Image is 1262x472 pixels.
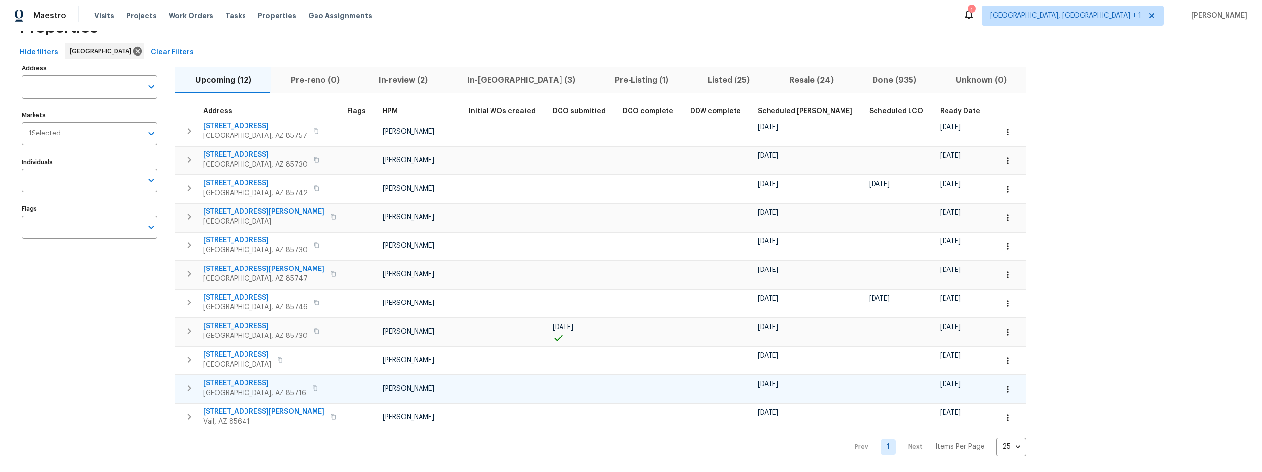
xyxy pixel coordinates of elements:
p: Items Per Page [935,442,984,452]
nav: Pagination Navigation [845,438,1026,456]
span: D0W complete [690,108,741,115]
span: [DATE] [940,181,961,188]
button: Open [144,80,158,94]
button: Open [144,173,158,187]
span: Clear Filters [151,46,194,59]
span: [STREET_ADDRESS] [203,350,271,360]
button: Open [144,220,158,234]
span: [PERSON_NAME] [383,328,434,335]
span: [DATE] [940,295,961,302]
span: [STREET_ADDRESS][PERSON_NAME] [203,264,324,274]
span: In-[GEOGRAPHIC_DATA] (3) [454,73,589,87]
span: Vail, AZ 85641 [203,417,324,427]
span: [GEOGRAPHIC_DATA], AZ 85742 [203,188,308,198]
span: [DATE] [940,352,961,359]
span: [PERSON_NAME] [383,414,434,421]
span: [DATE] [758,267,778,273]
span: Geo Assignments [308,11,372,21]
span: Resale (24) [775,73,847,87]
span: [GEOGRAPHIC_DATA], AZ 85730 [203,245,308,255]
span: [GEOGRAPHIC_DATA], AZ 85730 [203,331,308,341]
span: [PERSON_NAME] [383,214,434,221]
span: [DATE] [940,238,961,245]
span: [STREET_ADDRESS] [203,121,307,131]
span: [DATE] [940,324,961,331]
span: DCO complete [623,108,673,115]
a: Goto page 1 [881,439,896,455]
span: Tasks [225,12,246,19]
span: [PERSON_NAME] [383,357,434,364]
span: Initial WOs created [469,108,536,115]
span: Visits [94,11,114,21]
span: [GEOGRAPHIC_DATA], AZ 85746 [203,303,308,312]
span: [PERSON_NAME] [383,128,434,135]
span: [STREET_ADDRESS][PERSON_NAME] [203,407,324,417]
span: [DATE] [553,324,573,331]
span: [PERSON_NAME] [383,385,434,392]
span: Work Orders [169,11,213,21]
span: [DATE] [869,295,890,302]
span: [STREET_ADDRESS][PERSON_NAME] [203,207,324,217]
span: [GEOGRAPHIC_DATA] [203,217,324,227]
span: [DATE] [758,238,778,245]
span: [DATE] [758,124,778,131]
span: [GEOGRAPHIC_DATA] [70,46,135,56]
span: Hide filters [20,46,58,59]
span: [PERSON_NAME] [383,157,434,164]
span: Flags [347,108,366,115]
span: Properties [258,11,296,21]
span: [GEOGRAPHIC_DATA], AZ 85747 [203,274,324,284]
span: [DATE] [758,409,778,416]
label: Markets [22,112,157,118]
span: [GEOGRAPHIC_DATA], AZ 85757 [203,131,307,141]
div: [GEOGRAPHIC_DATA] [65,43,144,59]
button: Hide filters [16,43,62,62]
span: HPM [383,108,398,115]
span: [GEOGRAPHIC_DATA], AZ 85716 [203,388,306,398]
span: [DATE] [940,409,961,416]
button: Open [144,127,158,140]
span: [PERSON_NAME] [1188,11,1247,21]
span: [DATE] [940,381,961,388]
span: [DATE] [758,181,778,188]
span: Scheduled [PERSON_NAME] [758,108,852,115]
span: Ready Date [940,108,980,115]
span: [PERSON_NAME] [383,271,434,278]
span: [DATE] [940,267,961,273]
span: [GEOGRAPHIC_DATA], [GEOGRAPHIC_DATA] + 1 [990,11,1141,21]
span: Properties [20,23,98,33]
button: Clear Filters [147,43,198,62]
span: Address [203,108,232,115]
span: [DATE] [758,324,778,331]
span: [PERSON_NAME] [383,300,434,306]
span: [DATE] [758,352,778,359]
span: DCO submitted [553,108,606,115]
span: [STREET_ADDRESS] [203,236,308,245]
label: Flags [22,206,157,212]
span: Pre-Listing (1) [601,73,682,87]
span: [DATE] [869,181,890,188]
span: [DATE] [758,295,778,302]
span: [PERSON_NAME] [383,242,434,249]
span: [GEOGRAPHIC_DATA] [203,360,271,370]
span: Unknown (0) [942,73,1020,87]
span: [STREET_ADDRESS] [203,150,308,160]
span: 1 Selected [29,130,61,138]
span: [STREET_ADDRESS] [203,178,308,188]
span: [GEOGRAPHIC_DATA], AZ 85730 [203,160,308,169]
span: [DATE] [758,209,778,216]
span: [DATE] [940,152,961,159]
span: [DATE] [940,209,961,216]
label: Address [22,66,157,71]
span: [STREET_ADDRESS] [203,321,308,331]
span: In-review (2) [365,73,442,87]
span: [DATE] [940,124,961,131]
span: Upcoming (12) [181,73,265,87]
div: 1 [968,6,975,16]
span: Pre-reno (0) [277,73,353,87]
span: [DATE] [758,381,778,388]
label: Individuals [22,159,157,165]
span: Scheduled LCO [869,108,923,115]
span: Projects [126,11,157,21]
span: [PERSON_NAME] [383,185,434,192]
